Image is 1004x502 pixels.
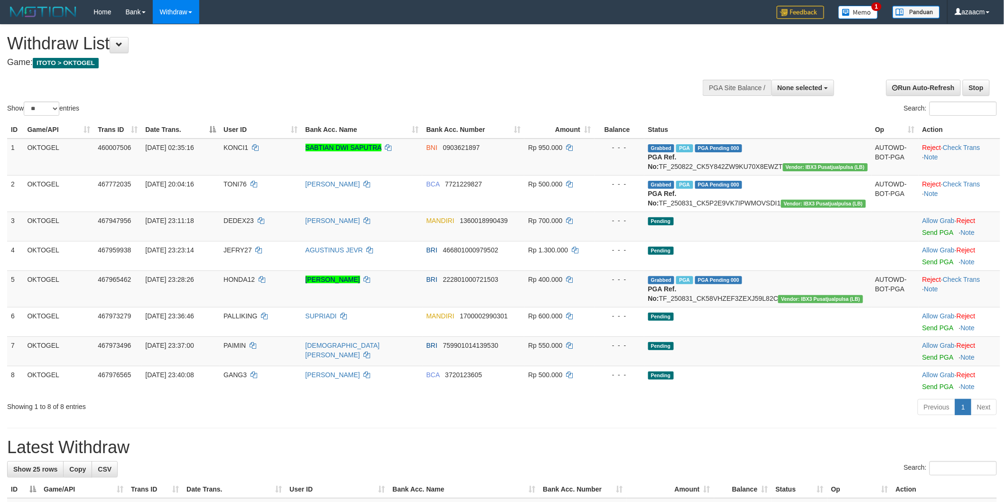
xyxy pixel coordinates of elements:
span: Copy 466801000979502 to clipboard [443,246,498,254]
span: Copy 759901014139530 to clipboard [443,342,498,349]
span: Copy 0903621897 to clipboard [443,144,480,151]
span: Pending [648,313,674,321]
span: Marked by azaksroktogel [676,276,693,284]
a: [DEMOGRAPHIC_DATA][PERSON_NAME] [306,342,380,359]
a: Note [924,153,939,161]
span: GANG3 [223,371,247,379]
label: Search: [904,102,997,116]
a: Allow Grab [922,371,955,379]
span: BRI [426,276,437,283]
span: JEFRY27 [223,246,252,254]
span: Rp 950.000 [528,144,562,151]
td: OKTOGEL [23,241,94,270]
a: Stop [963,80,990,96]
span: Grabbed [648,144,675,152]
th: User ID: activate to sort column ascending [286,481,389,498]
th: Bank Acc. Number: activate to sort column ascending [539,481,626,498]
div: - - - [598,143,641,152]
div: - - - [598,216,641,225]
th: Balance: activate to sort column ascending [714,481,772,498]
a: Allow Grab [922,342,955,349]
td: 1 [7,139,23,176]
span: [DATE] 23:37:00 [145,342,194,349]
th: Bank Acc. Number: activate to sort column ascending [422,121,524,139]
span: · [922,371,957,379]
span: Rp 400.000 [528,276,562,283]
span: Rp 500.000 [528,180,562,188]
span: Rp 700.000 [528,217,562,224]
span: 467772035 [98,180,131,188]
span: Copy 1700002990301 to clipboard [460,312,508,320]
a: Note [924,285,939,293]
span: PGA Pending [695,144,743,152]
th: Bank Acc. Name: activate to sort column ascending [389,481,539,498]
td: 5 [7,270,23,307]
th: User ID: activate to sort column ascending [220,121,301,139]
a: Reject [957,312,976,320]
th: Trans ID: activate to sort column ascending [127,481,183,498]
a: Note [961,258,975,266]
span: 467976565 [98,371,131,379]
span: ITOTO > OKTOGEL [33,58,99,68]
td: 2 [7,175,23,212]
span: 467965462 [98,276,131,283]
span: PGA Pending [695,181,743,189]
div: - - - [598,179,641,189]
span: Copy 222801000721503 to clipboard [443,276,498,283]
a: AGUSTINUS JEVR [306,246,363,254]
th: Game/API: activate to sort column ascending [23,121,94,139]
td: · · [919,139,1000,176]
span: HONDA12 [223,276,255,283]
span: Vendor URL: https://dashboard.q2checkout.com/secure [778,295,863,303]
th: Status: activate to sort column ascending [772,481,827,498]
select: Showentries [24,102,59,116]
span: PGA Pending [695,276,743,284]
th: Trans ID: activate to sort column ascending [94,121,141,139]
span: [DATE] 20:04:16 [145,180,194,188]
span: · [922,246,957,254]
span: MANDIRI [426,312,454,320]
td: TF_250822_CK5Y842ZW9KU70X8EWZT [644,139,872,176]
span: Marked by azaksroktogel [676,144,693,152]
a: Reject [957,246,976,254]
span: · [922,217,957,224]
th: Action [919,121,1000,139]
a: Reject [922,276,941,283]
span: Copy 7721229827 to clipboard [445,180,482,188]
td: 8 [7,366,23,395]
span: Rp 550.000 [528,342,562,349]
th: ID: activate to sort column descending [7,481,40,498]
a: [PERSON_NAME] [306,180,360,188]
h1: Withdraw List [7,34,660,53]
td: AUTOWD-BOT-PGA [872,139,919,176]
td: 4 [7,241,23,270]
th: Date Trans.: activate to sort column descending [141,121,220,139]
a: Note [961,353,975,361]
a: Allow Grab [922,217,955,224]
th: Op: activate to sort column ascending [872,121,919,139]
span: Vendor URL: https://dashboard.q2checkout.com/secure [783,163,868,171]
span: [DATE] 23:23:14 [145,246,194,254]
div: - - - [598,275,641,284]
td: OKTOGEL [23,307,94,336]
a: [PERSON_NAME] [306,217,360,224]
input: Search: [930,461,997,475]
a: Previous [918,399,956,415]
div: Showing 1 to 8 of 8 entries [7,398,411,411]
a: Reject [922,144,941,151]
a: Show 25 rows [7,461,64,477]
a: Note [961,383,975,390]
td: 7 [7,336,23,366]
span: PALLIKING [223,312,257,320]
span: [DATE] 23:40:08 [145,371,194,379]
h1: Latest Withdraw [7,438,997,457]
td: OKTOGEL [23,175,94,212]
td: 6 [7,307,23,336]
a: SABTIAN DWI SAPUTRA [306,144,381,151]
label: Show entries [7,102,79,116]
a: Next [971,399,997,415]
a: SUPRIADI [306,312,337,320]
a: CSV [92,461,118,477]
a: Send PGA [922,258,953,266]
a: Reject [957,342,976,349]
